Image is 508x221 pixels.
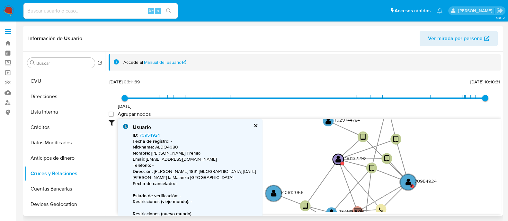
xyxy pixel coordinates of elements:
[437,8,442,13] a: Notificaciones
[133,168,257,181] p: [PERSON_NAME] 1891 [GEOGRAPHIC_DATA] [DATE][PERSON_NAME] la Matanza [GEOGRAPHIC_DATA]
[369,164,374,172] text: 
[25,104,105,120] button: Lista Interna
[28,35,82,42] h1: Información de Usuario
[25,197,105,212] button: Devices Geolocation
[345,155,366,162] text: 191132293
[395,7,431,14] span: Accesos rápidos
[133,180,175,187] b: Fecha de cancelado :
[133,138,257,144] p: -
[420,31,498,46] button: Ver mirada por persona
[393,135,398,143] text: 
[133,144,257,150] p: ALDO4080
[30,60,35,65] button: Buscar
[25,166,105,181] button: Cruces y Relaciones
[458,8,494,14] p: roxana.vasquez@mercadolibre.com
[133,132,138,138] b: ID :
[303,202,308,210] text: 
[157,8,159,14] span: s
[144,59,186,65] a: Manual del usuario
[335,155,341,163] text: 
[123,59,143,65] span: Accedé al
[25,73,105,89] button: CVU
[133,162,257,168] p: -
[139,132,160,138] a: 70954924
[25,120,105,135] button: Créditos
[280,189,303,196] text: 140612066
[25,135,105,150] button: Datos Modificados
[133,181,257,187] p: -
[133,168,153,174] b: Dirección :
[338,208,364,215] text: 2541838935
[428,31,483,46] span: Ver mirada por persona
[361,133,366,141] text: 
[133,192,178,199] b: Estado de verificación :
[133,150,150,156] b: Nombre :
[325,117,331,125] text: 
[133,156,257,162] p: [EMAIL_ADDRESS][DOMAIN_NAME]
[133,124,257,131] div: Usuario
[23,7,178,15] input: Buscar usuario o caso...
[329,209,334,217] text: 
[133,193,257,199] p: -
[253,123,257,128] button: cerrar
[496,7,503,14] a: Salir
[133,199,257,205] p: -
[133,144,154,150] b: Nickname :
[133,162,151,168] b: Teléfono :
[25,150,105,166] button: Anticipos de dinero
[133,198,189,205] b: Restricciones (viejo mundo) :
[271,189,277,197] text: 
[133,150,257,156] p: [PERSON_NAME] Premio
[335,116,360,123] text: 1629744784
[118,103,132,109] span: [DATE]
[25,181,105,197] button: Cuentas Bancarias
[470,79,500,85] span: [DATE] 10:10:31
[379,207,383,212] text: 
[133,210,192,217] b: Restricciones (nuevo mundo)
[415,178,437,184] text: 70954924
[406,178,411,186] text: 
[133,138,169,144] b: Fecha de registro :
[109,112,114,117] input: Agrupar nodos
[133,156,145,162] b: Email :
[25,89,105,104] button: Direcciones
[384,155,389,163] text: 
[411,184,413,189] text: C
[36,60,92,66] input: Buscar
[110,79,140,85] span: [DATE] 06:11:39
[162,6,175,15] button: search-icon
[97,60,102,67] button: Volver al orden por defecto
[118,111,151,117] span: Agrupar nodos
[148,8,154,14] span: Alt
